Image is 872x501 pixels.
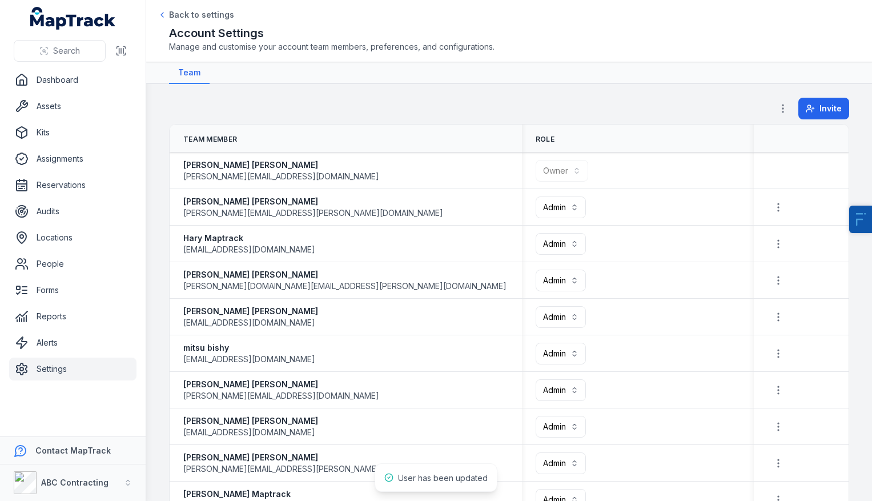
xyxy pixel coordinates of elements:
[183,317,315,328] span: [EMAIL_ADDRESS][DOMAIN_NAME]
[9,279,136,302] a: Forms
[183,171,379,182] span: [PERSON_NAME][EMAIL_ADDRESS][DOMAIN_NAME]
[798,98,849,119] button: Invite
[536,343,586,364] button: Admin
[9,174,136,197] a: Reservations
[158,9,234,21] a: Back to settings
[169,62,210,84] a: Team
[9,121,136,144] a: Kits
[169,25,849,41] h2: Account Settings
[53,45,80,57] span: Search
[183,463,443,475] span: [PERSON_NAME][EMAIL_ADDRESS][PERSON_NAME][DOMAIN_NAME]
[183,354,315,365] span: [EMAIL_ADDRESS][DOMAIN_NAME]
[536,135,554,144] span: Role
[9,200,136,223] a: Audits
[183,280,507,292] span: [PERSON_NAME][DOMAIN_NAME][EMAIL_ADDRESS][PERSON_NAME][DOMAIN_NAME]
[183,135,237,144] span: Team Member
[9,95,136,118] a: Assets
[183,427,315,438] span: [EMAIL_ADDRESS][DOMAIN_NAME]
[819,103,842,114] span: Invite
[183,207,443,219] span: [PERSON_NAME][EMAIL_ADDRESS][PERSON_NAME][DOMAIN_NAME]
[398,473,488,483] span: User has been updated
[9,69,136,91] a: Dashboard
[9,331,136,354] a: Alerts
[183,379,379,390] strong: [PERSON_NAME] [PERSON_NAME]
[35,446,111,455] strong: Contact MapTrack
[183,488,379,500] strong: [PERSON_NAME] Maptrack
[9,252,136,275] a: People
[183,390,379,402] span: [PERSON_NAME][EMAIL_ADDRESS][DOMAIN_NAME]
[169,41,849,53] span: Manage and customise your account team members, preferences, and configurations.
[183,269,507,280] strong: [PERSON_NAME] [PERSON_NAME]
[183,452,443,463] strong: [PERSON_NAME] [PERSON_NAME]
[183,159,379,171] strong: [PERSON_NAME] [PERSON_NAME]
[183,306,318,317] strong: [PERSON_NAME] [PERSON_NAME]
[183,342,315,354] strong: mitsu bishy
[41,478,109,487] strong: ABC Contracting
[30,7,116,30] a: MapTrack
[183,415,318,427] strong: [PERSON_NAME] [PERSON_NAME]
[183,244,315,255] span: [EMAIL_ADDRESS][DOMAIN_NAME]
[536,306,586,328] button: Admin
[183,233,315,244] strong: Hary Maptrack
[9,358,136,380] a: Settings
[183,196,443,207] strong: [PERSON_NAME] [PERSON_NAME]
[536,379,586,401] button: Admin
[169,9,234,21] span: Back to settings
[536,270,586,291] button: Admin
[9,226,136,249] a: Locations
[9,147,136,170] a: Assignments
[536,452,586,474] button: Admin
[536,197,586,218] button: Admin
[536,233,586,255] button: Admin
[536,416,586,438] button: Admin
[14,40,106,62] button: Search
[9,305,136,328] a: Reports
